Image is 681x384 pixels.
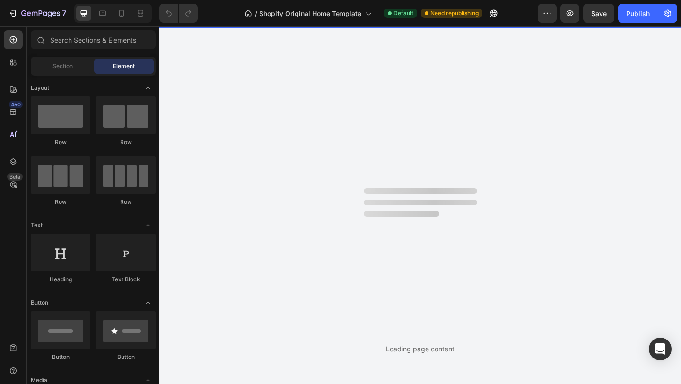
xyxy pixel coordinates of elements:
[113,62,135,70] span: Element
[31,84,49,92] span: Layout
[393,9,413,17] span: Default
[626,9,650,18] div: Publish
[31,221,43,229] span: Text
[430,9,479,17] span: Need republishing
[9,101,23,108] div: 450
[618,4,658,23] button: Publish
[96,275,156,284] div: Text Block
[31,198,90,206] div: Row
[31,138,90,147] div: Row
[259,9,361,18] span: Shopify Original Home Template
[140,218,156,233] span: Toggle open
[649,338,672,360] div: Open Intercom Messenger
[255,9,257,18] span: /
[159,4,198,23] div: Undo/Redo
[7,173,23,181] div: Beta
[140,295,156,310] span: Toggle open
[31,30,156,49] input: Search Sections & Elements
[96,198,156,206] div: Row
[583,4,614,23] button: Save
[31,353,90,361] div: Button
[386,344,454,354] div: Loading page content
[96,353,156,361] div: Button
[52,62,73,70] span: Section
[96,138,156,147] div: Row
[62,8,66,19] p: 7
[140,80,156,96] span: Toggle open
[31,275,90,284] div: Heading
[4,4,70,23] button: 7
[591,9,607,17] span: Save
[31,298,48,307] span: Button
